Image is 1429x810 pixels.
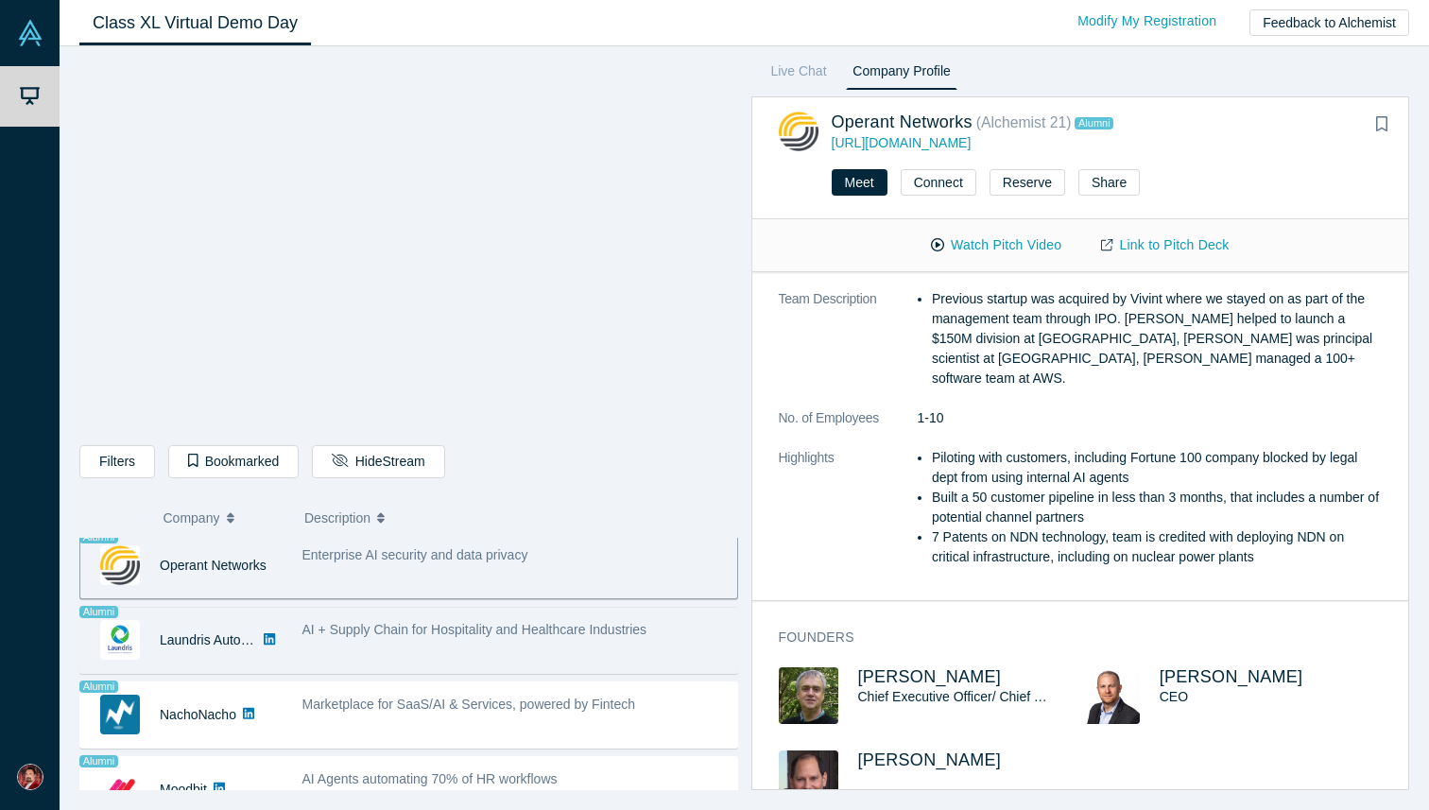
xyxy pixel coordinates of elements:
[17,764,43,790] img: Sunmeet Jolly's Account
[312,445,444,478] button: HideStream
[79,755,118,767] span: Alumni
[901,169,976,196] button: Connect
[1249,9,1409,36] button: Feedback to Alchemist
[100,769,140,809] img: Moodbit's Logo
[1080,667,1140,724] img: Keith Rose's Profile Image
[160,707,236,722] a: NachoNacho
[911,229,1081,262] button: Watch Pitch Video
[79,445,155,478] button: Filters
[302,622,647,637] span: AI + Supply Chain for Hospitality and Healthcare Industries
[932,527,1382,567] li: 7 Patents on NDN technology, team is credited with deploying NDN on critical infrastructure, incl...
[302,547,528,562] span: Enterprise AI security and data privacy
[858,667,1002,686] a: [PERSON_NAME]
[302,771,558,786] span: AI Agents automating 70% of HR workflows
[1075,117,1113,129] span: Alumni
[304,498,725,538] button: Description
[976,114,1072,130] small: ( Alchemist 21 )
[100,695,140,734] img: NachoNacho's Logo
[832,112,973,131] a: Operant Networks
[1369,112,1395,138] button: Bookmark
[79,606,118,618] span: Alumni
[832,169,887,196] button: Meet
[779,448,918,587] dt: Highlights
[79,531,118,543] span: Alumni
[779,667,838,724] img: Randy King's Profile Image
[932,448,1382,488] li: Piloting with customers, including Fortune 100 company blocked by legal dept from using internal ...
[100,620,140,660] img: Laundris Autonomous Inventory Management's Logo
[990,169,1065,196] button: Reserve
[846,60,956,90] a: Company Profile
[1160,689,1188,704] span: CEO
[918,408,1383,428] dd: 1-10
[932,488,1382,527] li: Built a 50 customer pipeline in less than 3 months, that includes a number of potential channel p...
[779,628,1356,647] h3: Founders
[79,1,311,45] a: Class XL Virtual Demo Day
[932,289,1382,388] li: Previous startup was acquired by Vivint where we stayed on as part of the management team through...
[80,61,737,431] iframe: Alchemist Class XL Demo Day: Vault
[779,112,818,151] img: Operant Networks's Logo
[302,697,636,712] span: Marketplace for SaaS/AI & Services, powered by Fintech
[779,289,918,408] dt: Team Description
[160,782,207,797] a: Moodbit
[858,689,1131,704] span: Chief Executive Officer/ Chief Technical Officer
[779,750,838,807] img: Dave Bass's Profile Image
[160,558,267,573] a: Operant Networks
[17,20,43,46] img: Alchemist Vault Logo
[858,750,1002,769] a: [PERSON_NAME]
[1078,169,1140,196] button: Share
[304,498,370,538] span: Description
[832,135,972,150] a: [URL][DOMAIN_NAME]
[1081,229,1248,262] a: Link to Pitch Deck
[1160,667,1303,686] a: [PERSON_NAME]
[164,498,285,538] button: Company
[100,545,140,585] img: Operant Networks's Logo
[164,498,220,538] span: Company
[79,681,118,693] span: Alumni
[779,408,918,448] dt: No. of Employees
[765,60,834,90] a: Live Chat
[168,445,299,478] button: Bookmarked
[160,632,427,647] a: Laundris Autonomous Inventory Management
[1058,5,1236,38] a: Modify My Registration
